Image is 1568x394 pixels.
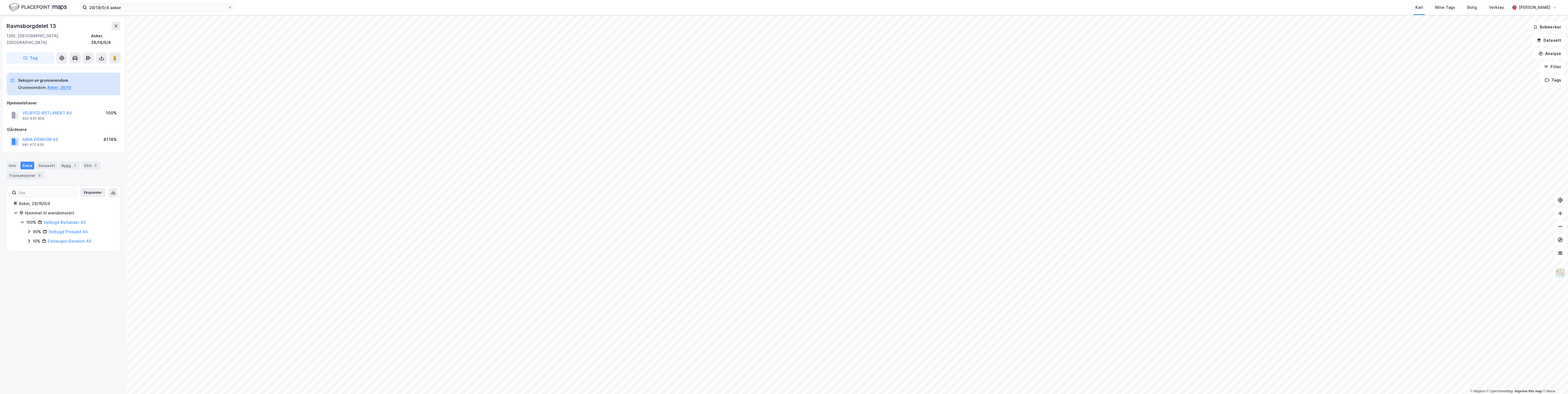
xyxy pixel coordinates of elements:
iframe: Chat Widget [1540,367,1568,394]
button: Ekspander [80,188,105,197]
div: Verktøy [1489,4,1504,11]
div: 10% [33,238,40,245]
a: Improve this map [1515,389,1542,393]
div: Seksjon av grunneiendom [18,77,71,84]
button: Datasett [1532,35,1566,46]
div: [PERSON_NAME] [1519,4,1550,11]
div: Gårdeiere [7,126,120,133]
div: 81.18% [104,136,117,143]
a: OpenStreetMap [1487,389,1513,393]
div: Grunneiendom [18,84,46,91]
div: 100% [26,219,36,226]
button: Filter [1539,61,1566,72]
input: Søk [16,188,77,197]
button: Asker, 28/18 [47,84,71,91]
button: Bokmerker [1529,22,1566,33]
div: Bolig [1467,4,1477,11]
img: logo.f888ab2527a4732fd821a326f86c7f29.svg [9,2,67,12]
div: 1395, [GEOGRAPHIC_DATA], [GEOGRAPHIC_DATA] [7,33,91,46]
button: Tag [7,52,54,64]
div: 3 [37,173,42,178]
div: Asker, 28/18/0/4 [19,200,113,207]
div: Info [7,162,18,169]
div: 991 472 630 [22,143,44,147]
a: Mapbox [1470,389,1485,393]
div: Kart [1415,4,1423,11]
div: Transaksjoner [7,172,44,179]
a: Velbygd Prosjekt AS [49,229,88,234]
div: Hjemmelshaver [7,100,120,106]
div: 100% [106,110,117,116]
button: Analyse [1534,48,1566,59]
div: Kontrollprogram for chat [1540,367,1568,394]
div: Eiere [20,162,34,169]
div: Datasett [36,162,57,169]
div: 923 435 824 [22,116,44,121]
div: 1 [72,163,78,168]
div: 90% [33,228,41,235]
div: Bygg [59,162,80,169]
div: 3 [93,163,98,168]
button: Tags [1540,75,1566,86]
a: Velbygd Østlandet AS [44,220,86,225]
div: Ravnsborgdelet 13 [7,22,57,30]
input: Søk på adresse, matrikkel, gårdeiere, leietakere eller personer [87,3,228,12]
img: Z [1555,268,1566,278]
div: Mine Tags [1435,4,1455,11]
div: Hjemmel til eiendomsrett [25,210,113,216]
div: ESG [82,162,100,169]
a: Eikhaugen Eiendom AS [48,239,91,243]
div: Asker, 28/18/0/4 [91,33,120,46]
